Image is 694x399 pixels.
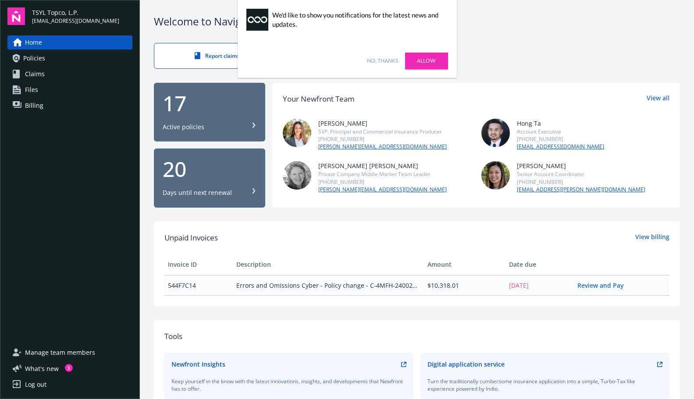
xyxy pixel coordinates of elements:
[517,170,645,178] div: Senior Account Coordinator
[405,53,448,69] a: Allow
[25,99,43,113] span: Billing
[318,161,447,170] div: [PERSON_NAME] [PERSON_NAME]
[7,7,25,25] img: navigator-logo.svg
[163,188,232,197] div: Days until next renewal
[505,254,574,275] th: Date due
[273,11,444,29] div: We'd like to show you notifications for the latest news and updates.
[7,346,132,360] a: Manage team members
[7,99,132,113] a: Billing
[318,135,447,143] div: [PHONE_NUMBER]
[505,275,574,295] td: [DATE]
[23,51,45,65] span: Policies
[517,135,604,143] div: [PHONE_NUMBER]
[318,170,447,178] div: Private Company Middle Market Team Leader
[163,123,204,131] div: Active policies
[25,346,95,360] span: Manage team members
[164,254,233,275] th: Invoice ID
[7,364,73,373] button: What's new1
[25,35,42,49] span: Home
[481,119,510,147] img: photo
[171,378,406,392] div: Keep yourself in the know with the latest innovations, insights, and developments that Newfront h...
[283,161,311,190] img: photo
[427,378,662,392] div: Turn the traditionally cumbersome insurance application into a simple, Turbo-Tax like experience ...
[32,7,132,25] button: TSYL Topco, L.P.[EMAIL_ADDRESS][DOMAIN_NAME]
[517,178,645,186] div: [PHONE_NUMBER]
[7,51,132,65] a: Policies
[424,275,506,295] td: $10,318.01
[481,161,510,190] img: photo
[283,119,311,147] img: photo
[164,275,233,295] td: 544F7C14
[517,186,645,194] a: [EMAIL_ADDRESS][PERSON_NAME][DOMAIN_NAME]
[318,128,447,135] div: SVP, Principal and Commercial Insurance Producer
[172,52,262,60] div: Report claims
[164,331,669,342] div: Tools
[154,148,265,208] button: 20Days until next renewal
[318,186,447,194] a: [PERSON_NAME][EMAIL_ADDRESS][DOMAIN_NAME]
[154,14,680,29] div: Welcome to Navigator , [PERSON_NAME]
[318,178,447,186] div: [PHONE_NUMBER]
[154,83,265,142] button: 17Active policies
[517,161,645,170] div: [PERSON_NAME]
[25,83,38,97] span: Files
[164,232,218,244] span: Unpaid Invoices
[236,281,420,290] span: Errors and Omissions Cyber - Policy change - C-4MFH-240020-CYBER-2024, Errors and Omissions Cyber...
[367,57,399,65] a: No, thanks
[577,281,630,290] a: Review and Pay
[154,43,280,69] a: Report claims
[7,83,132,97] a: Files
[32,8,119,17] span: TSYL Topco, L.P.
[163,93,256,114] div: 17
[427,360,505,369] div: Digital application service
[635,232,669,244] a: View billing
[318,143,447,151] a: [PERSON_NAME][EMAIL_ADDRESS][DOMAIN_NAME]
[171,360,225,369] div: Newfront Insights
[517,143,604,151] a: [EMAIL_ADDRESS][DOMAIN_NAME]
[7,67,132,81] a: Claims
[517,119,604,128] div: Hong Ta
[25,364,59,373] span: What ' s new
[25,67,45,81] span: Claims
[233,254,424,275] th: Description
[65,364,73,372] div: 1
[283,93,355,105] div: Your Newfront Team
[424,254,506,275] th: Amount
[7,35,132,49] a: Home
[25,378,46,392] div: Log out
[517,128,604,135] div: Account Executive
[318,119,447,128] div: [PERSON_NAME]
[32,17,119,25] span: [EMAIL_ADDRESS][DOMAIN_NAME]
[163,159,256,180] div: 20
[647,93,669,105] a: View all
